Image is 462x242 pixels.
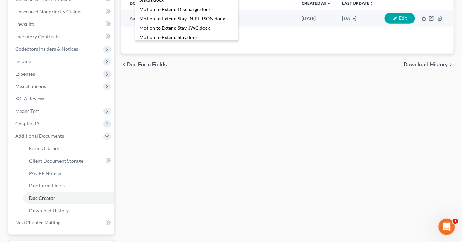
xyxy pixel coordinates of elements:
iframe: Intercom live chat [439,219,455,235]
span: 3 [453,219,458,224]
div: Motion to Extend Discharge.docx [137,5,237,14]
div: Motion to Extend Stay-IN PERSON.docx [137,14,237,23]
div: Motion to Extend Stay-JWC.docx [137,23,237,33]
div: Motion to Extend Stay.docx [137,33,237,42]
